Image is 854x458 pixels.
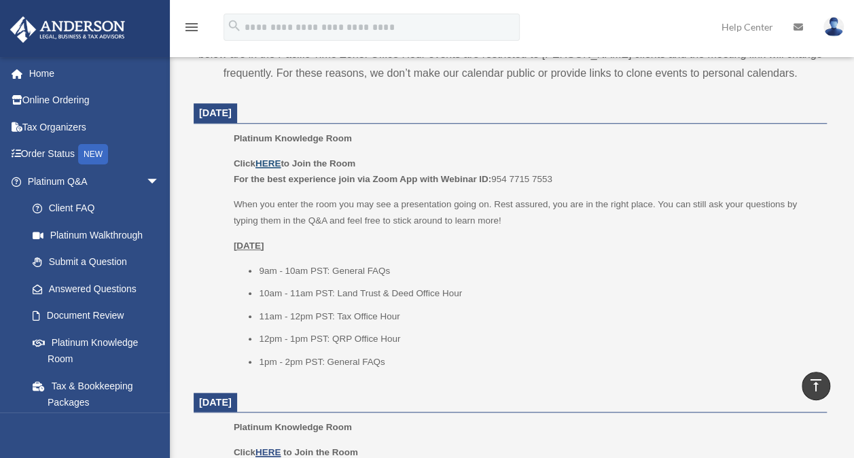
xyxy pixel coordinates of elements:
[19,195,180,222] a: Client FAQ
[234,174,491,184] b: For the best experience join via Zoom App with Webinar ID:
[234,156,817,188] p: 954 7715 7553
[19,222,180,249] a: Platinum Walkthrough
[227,18,242,33] i: search
[234,196,817,228] p: When you enter the room you may see a presentation going on. Rest assured, you are in the right p...
[823,17,844,37] img: User Pic
[283,447,358,457] b: to Join the Room
[259,354,817,370] li: 1pm - 2pm PST: General FAQs
[146,168,173,196] span: arrow_drop_down
[234,133,352,143] span: Platinum Knowledge Room
[183,24,200,35] a: menu
[234,241,264,251] u: [DATE]
[234,422,352,432] span: Platinum Knowledge Room
[10,168,180,195] a: Platinum Q&Aarrow_drop_down
[10,87,180,114] a: Online Ordering
[199,107,232,118] span: [DATE]
[19,302,180,330] a: Document Review
[259,331,817,347] li: 12pm - 1pm PST: QRP Office Hour
[808,377,824,393] i: vertical_align_top
[259,285,817,302] li: 10am - 11am PST: Land Trust & Deed Office Hour
[10,113,180,141] a: Tax Organizers
[199,397,232,408] span: [DATE]
[10,141,180,169] a: Order StatusNEW
[19,329,173,372] a: Platinum Knowledge Room
[19,249,180,276] a: Submit a Question
[10,60,180,87] a: Home
[255,158,281,169] a: HERE
[183,19,200,35] i: menu
[234,158,355,169] b: Click to Join the Room
[255,447,281,457] a: HERE
[6,16,129,43] img: Anderson Advisors Platinum Portal
[259,309,817,325] li: 11am - 12pm PST: Tax Office Hour
[78,144,108,164] div: NEW
[234,447,283,457] b: Click
[802,372,830,400] a: vertical_align_top
[19,372,180,416] a: Tax & Bookkeeping Packages
[19,275,180,302] a: Answered Questions
[259,263,817,279] li: 9am - 10am PST: General FAQs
